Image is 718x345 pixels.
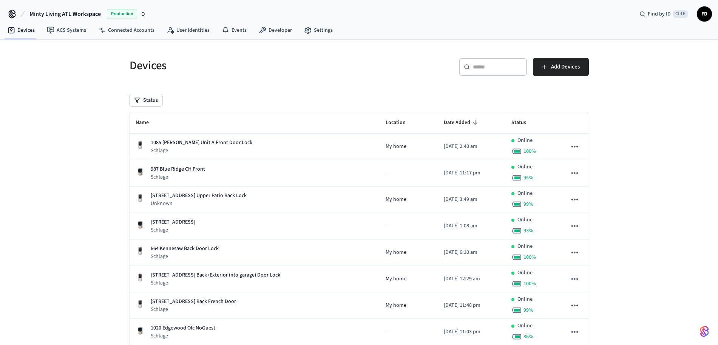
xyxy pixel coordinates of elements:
span: My home [386,196,406,204]
p: [STREET_ADDRESS] Back French Door [151,298,236,306]
a: User Identities [161,23,216,37]
p: 1085 [PERSON_NAME] Unit A Front Door Lock [151,139,252,147]
span: Date Added [444,117,480,129]
h5: Devices [130,58,355,73]
p: [DATE] 1:08 am [444,222,499,230]
span: - [386,169,387,177]
span: 93 % [523,227,533,235]
span: 99 % [523,200,533,208]
span: 86 % [523,333,533,340]
p: Online [517,242,533,250]
img: Schlage Sense Smart Deadbolt with Camelot Trim, Front [136,220,145,229]
a: Events [216,23,253,37]
span: Find by ID [648,10,671,18]
span: Add Devices [551,62,580,72]
p: [STREET_ADDRESS] [151,218,195,226]
span: Status [511,117,536,129]
p: Online [517,190,533,197]
p: Online [517,295,533,303]
span: Ctrl K [673,10,688,18]
p: Schlage [151,173,205,181]
p: Schlage [151,253,219,260]
p: 664 Kennesaw Back Door Lock [151,245,219,253]
p: Schlage [151,147,252,154]
span: My home [386,275,406,283]
p: [DATE] 11:17 pm [444,169,499,177]
p: Online [517,163,533,171]
img: SeamLogoGradient.69752ec5.svg [700,325,709,337]
p: 1020 Edgewood Ofc NoGuest [151,324,215,332]
a: Settings [298,23,339,37]
img: Yale Assure Touchscreen Wifi Smart Lock, Satin Nickel, Front [136,300,145,309]
a: Connected Accounts [92,23,161,37]
img: Yale Assure Touchscreen Wifi Smart Lock, Satin Nickel, Front [136,194,145,203]
span: - [386,328,387,336]
p: Schlage [151,226,195,234]
p: [DATE] 11:48 pm [444,301,499,309]
div: Find by IDCtrl K [633,7,694,21]
p: Schlage [151,332,215,340]
a: Devices [2,23,41,37]
p: [DATE] 11:03 pm [444,328,499,336]
button: Status [130,94,162,106]
p: Unknown [151,200,247,207]
p: Online [517,269,533,277]
p: Online [517,322,533,330]
p: [STREET_ADDRESS] Upper Patio Back Lock [151,192,247,200]
img: Yale Assure Touchscreen Wifi Smart Lock, Satin Nickel, Front [136,141,145,150]
a: Developer [253,23,298,37]
button: Add Devices [533,58,589,76]
span: FD [698,7,711,21]
p: [DATE] 3:49 am [444,196,499,204]
img: Yale Assure Touchscreen Wifi Smart Lock, Satin Nickel, Front [136,273,145,282]
span: My home [386,301,406,309]
span: 99 % [523,306,533,314]
p: [DATE] 6:10 am [444,249,499,256]
p: Online [517,216,533,224]
p: Online [517,137,533,145]
p: Schlage [151,279,280,287]
p: Schlage [151,306,236,313]
span: 95 % [523,174,533,182]
span: Production [107,9,137,19]
span: My home [386,249,406,256]
img: Schlage Sense Smart Deadbolt with Camelot Trim, Front [136,167,145,176]
span: 100 % [523,253,536,261]
img: Yale Assure Touchscreen Wifi Smart Lock, Satin Nickel, Front [136,247,145,256]
span: - [386,222,387,230]
span: Location [386,117,415,129]
p: 987 Blue Ridge CH Front [151,165,205,173]
span: My home [386,143,406,151]
span: 100 % [523,280,536,287]
button: FD [697,6,712,22]
p: [DATE] 2:40 am [444,143,499,151]
img: Schlage Sense Smart Deadbolt with Camelot Trim, Front [136,326,145,335]
p: [STREET_ADDRESS] Back (Exterior into garage) Door Lock [151,271,280,279]
p: [DATE] 12:29 am [444,275,499,283]
span: Minty Living ATL Workspace [29,9,101,19]
span: Name [136,117,159,129]
a: ACS Systems [41,23,92,37]
span: 100 % [523,148,536,155]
